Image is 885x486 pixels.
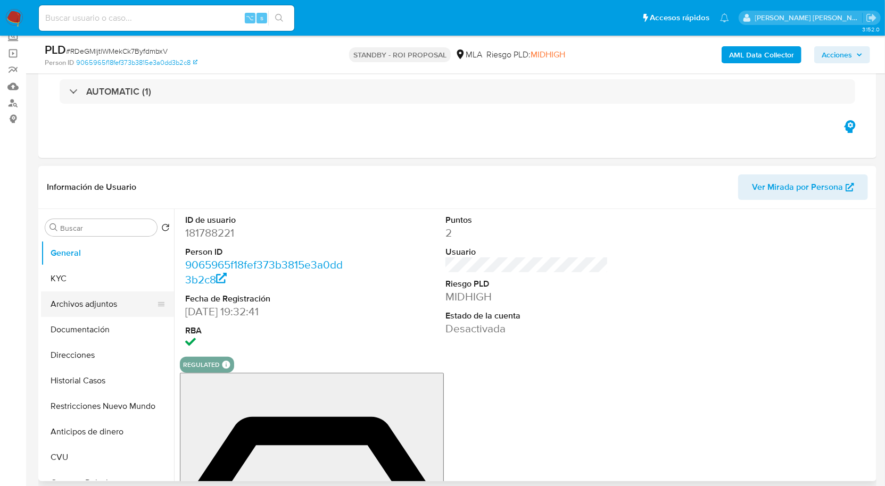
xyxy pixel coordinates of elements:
[445,246,608,258] dt: Usuario
[45,41,66,58] b: PLD
[161,223,170,235] button: Volver al orden por defecto
[41,266,174,291] button: KYC
[185,257,343,287] a: 9065965f18fef373b3815e3a0dd3b2c8
[814,46,870,63] button: Acciones
[455,49,482,61] div: MLA
[185,225,348,240] dd: 181788221
[738,174,868,200] button: Ver Mirada por Persona
[183,363,220,367] button: regulated
[41,240,174,266] button: General
[185,246,348,258] dt: Person ID
[41,393,174,419] button: Restricciones Nuevo Mundo
[752,174,843,200] span: Ver Mirada por Persona
[185,214,348,226] dt: ID de usuario
[86,86,151,97] h3: AUTOMATIC (1)
[722,46,801,63] button: AML Data Collector
[41,342,174,368] button: Direcciones
[486,49,565,61] span: Riesgo PLD:
[445,289,608,304] dd: MIDHIGH
[445,321,608,336] dd: Desactivada
[729,46,794,63] b: AML Data Collector
[246,13,254,23] span: ⌥
[185,304,348,319] dd: [DATE] 19:32:41
[60,79,855,104] div: AUTOMATIC (1)
[41,368,174,393] button: Historial Casos
[445,310,608,322] dt: Estado de la cuenta
[41,291,166,317] button: Archivos adjuntos
[866,12,877,23] a: Salir
[862,25,880,33] span: 3.152.0
[720,13,729,22] a: Notificaciones
[755,13,863,23] p: jian.marin@mercadolibre.com
[822,46,852,63] span: Acciones
[185,325,348,337] dt: RBA
[445,214,608,226] dt: Puntos
[268,11,290,26] button: search-icon
[49,223,58,232] button: Buscar
[531,48,565,61] span: MIDHIGH
[185,293,348,305] dt: Fecha de Registración
[445,225,608,240] dd: 2
[39,11,294,25] input: Buscar usuario o caso...
[47,182,136,192] h1: Información de Usuario
[41,317,174,342] button: Documentación
[650,12,709,23] span: Accesos rápidos
[45,58,74,68] b: Person ID
[41,445,174,470] button: CVU
[260,13,263,23] span: s
[41,419,174,445] button: Anticipos de dinero
[445,278,608,290] dt: Riesgo PLD
[349,47,451,62] p: STANDBY - ROI PROPOSAL
[60,223,153,233] input: Buscar
[76,58,197,68] a: 9065965f18fef373b3815e3a0dd3b2c8
[66,46,168,56] span: # RDeGMljtlWMekCk7ByfdmbxV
